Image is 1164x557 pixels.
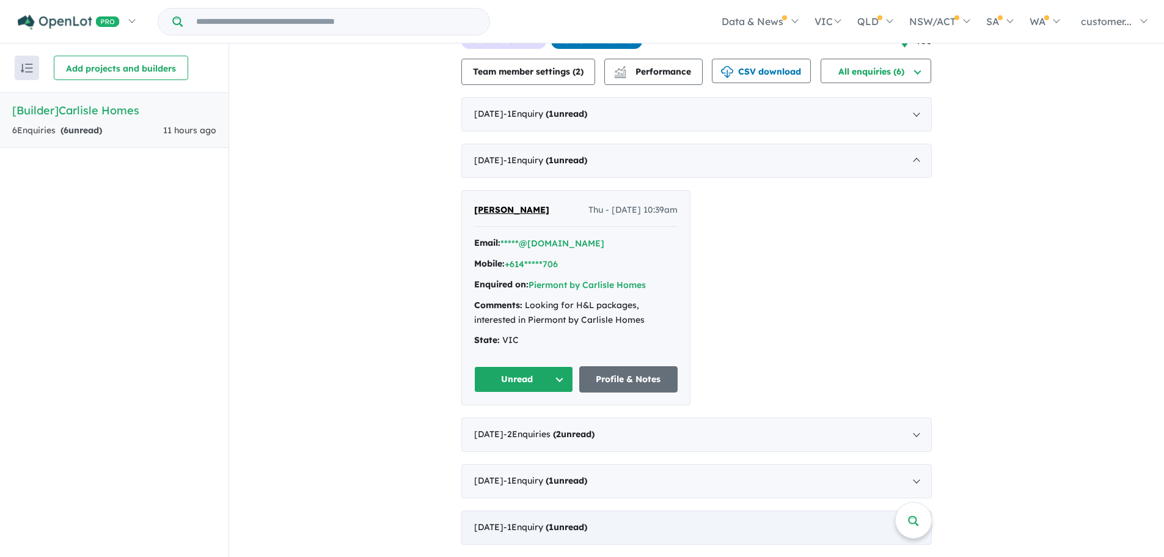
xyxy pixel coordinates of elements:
[60,125,102,136] strong: ( unread)
[503,108,587,119] span: - 1 Enquir y
[461,97,932,131] div: [DATE]
[549,155,554,166] span: 1
[616,66,691,77] span: Performance
[604,59,703,85] button: Performance
[503,475,587,486] span: - 1 Enquir y
[556,429,561,440] span: 2
[503,155,587,166] span: - 1 Enquir y
[163,125,216,136] span: 11 hours ago
[461,464,932,498] div: [DATE]
[1081,15,1132,28] span: customer...
[549,475,554,486] span: 1
[529,279,646,290] a: Piermont by Carlisle Homes
[474,366,573,393] button: Unread
[546,108,587,119] strong: ( unread)
[474,279,529,290] strong: Enquired on:
[549,108,554,119] span: 1
[553,429,595,440] strong: ( unread)
[21,64,33,73] img: sort.svg
[503,429,595,440] span: - 2 Enquir ies
[12,124,102,138] div: 6 Enquir ies
[712,59,811,83] button: CSV download
[576,66,580,77] span: 2
[474,237,500,248] strong: Email:
[474,258,505,269] strong: Mobile:
[474,333,678,348] div: VIC
[579,366,678,393] a: Profile & Notes
[18,15,120,30] img: Openlot PRO Logo White
[461,144,932,178] div: [DATE]
[461,511,932,545] div: [DATE]
[549,522,554,533] span: 1
[546,522,587,533] strong: ( unread)
[461,59,595,85] button: Team member settings (2)
[474,334,500,345] strong: State:
[614,70,626,78] img: bar-chart.svg
[721,66,733,78] img: download icon
[474,204,549,215] span: [PERSON_NAME]
[546,155,587,166] strong: ( unread)
[64,125,68,136] span: 6
[588,203,678,218] span: Thu - [DATE] 10:39am
[12,102,216,119] h5: [Builder] Carlisle Homes
[474,298,678,328] div: Looking for H&L packages, interested in Piermont by Carlisle Homes
[503,522,587,533] span: - 1 Enquir y
[474,203,549,218] a: [PERSON_NAME]
[54,56,188,80] button: Add projects and builders
[529,279,646,292] button: Piermont by Carlisle Homes
[821,59,931,83] button: All enquiries (6)
[474,300,522,311] strong: Comments:
[461,418,932,452] div: [DATE]
[546,475,587,486] strong: ( unread)
[185,9,487,35] input: Try estate name, suburb, builder or developer
[615,66,626,73] img: line-chart.svg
